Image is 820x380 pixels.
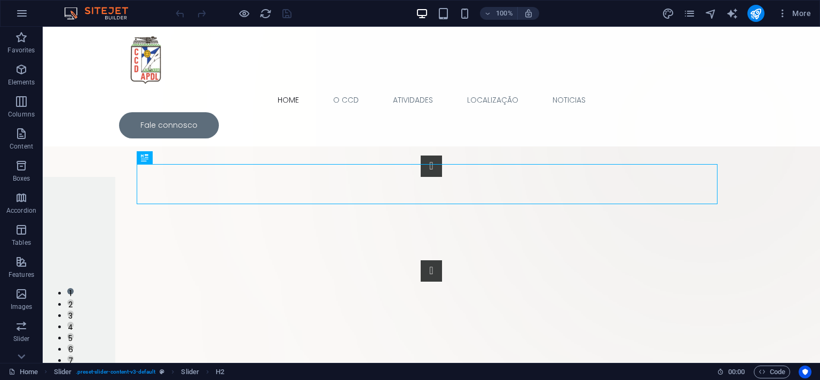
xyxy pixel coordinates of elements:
[747,5,764,22] button: publish
[25,284,31,290] button: 3
[717,366,745,378] h6: Session time
[259,7,272,20] i: Reload page
[10,142,33,151] p: Content
[8,78,35,87] p: Elements
[726,7,738,20] i: AI Writer
[54,366,72,378] span: Click to select. Double-click to edit
[524,9,533,18] i: On resize automatically adjust zoom level to fit chosen device.
[7,46,35,55] p: Favorites
[759,366,785,378] span: Code
[181,366,199,378] span: Click to select. Double-click to edit
[754,366,790,378] button: Code
[25,317,31,324] button: 6
[773,5,815,22] button: More
[736,368,737,376] span: :
[726,7,739,20] button: text_generator
[11,303,33,311] p: Images
[662,7,674,20] i: Design (Ctrl+Alt+Y)
[54,366,225,378] nav: breadcrumb
[25,273,31,279] button: 2
[25,261,31,268] button: 1
[160,369,164,375] i: This element is a customizable preset
[25,306,31,313] button: 5
[9,366,38,378] a: Click to cancel selection. Double-click to open Pages
[238,7,250,20] button: Click here to leave preview mode and continue editing
[777,8,811,19] span: More
[6,206,36,215] p: Accordion
[76,366,155,378] span: . preset-slider-content-v3-default
[8,110,35,119] p: Columns
[13,174,30,183] p: Boxes
[480,7,518,20] button: 100%
[705,7,717,20] button: navigator
[683,7,696,20] i: Pages (Ctrl+Alt+S)
[662,7,675,20] button: design
[496,7,513,20] h6: 100%
[25,329,31,335] button: 7
[728,366,745,378] span: 00 00
[9,270,34,279] p: Features
[216,366,224,378] span: Click to select. Double-click to edit
[13,335,30,343] p: Slider
[799,366,811,378] button: Usercentrics
[750,7,762,20] i: Publish
[683,7,696,20] button: pages
[259,7,272,20] button: reload
[25,295,31,301] button: 4
[61,7,141,20] img: Editor Logo
[12,238,31,247] p: Tables
[705,7,717,20] i: Navigator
